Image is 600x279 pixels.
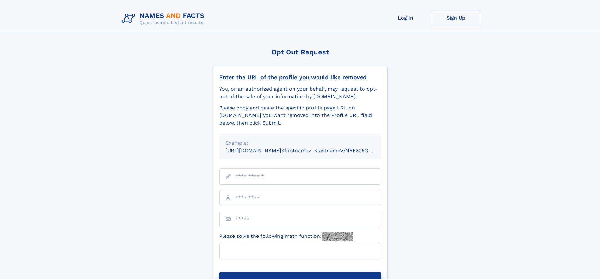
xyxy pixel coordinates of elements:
[219,74,381,81] div: Enter the URL of the profile you would like removed
[219,232,353,241] label: Please solve the following math function:
[380,10,431,25] a: Log In
[226,139,375,147] div: Example:
[219,104,381,127] div: Please copy and paste the specific profile page URL on [DOMAIN_NAME] you want removed into the Pr...
[431,10,481,25] a: Sign Up
[213,48,388,56] div: Opt Out Request
[219,85,381,100] div: You, or an authorized agent on your behalf, may request to opt-out of the sale of your informatio...
[119,10,210,27] img: Logo Names and Facts
[226,148,393,153] small: [URL][DOMAIN_NAME]<firstname>_<lastname>/NAF325G-xxxxxxxx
